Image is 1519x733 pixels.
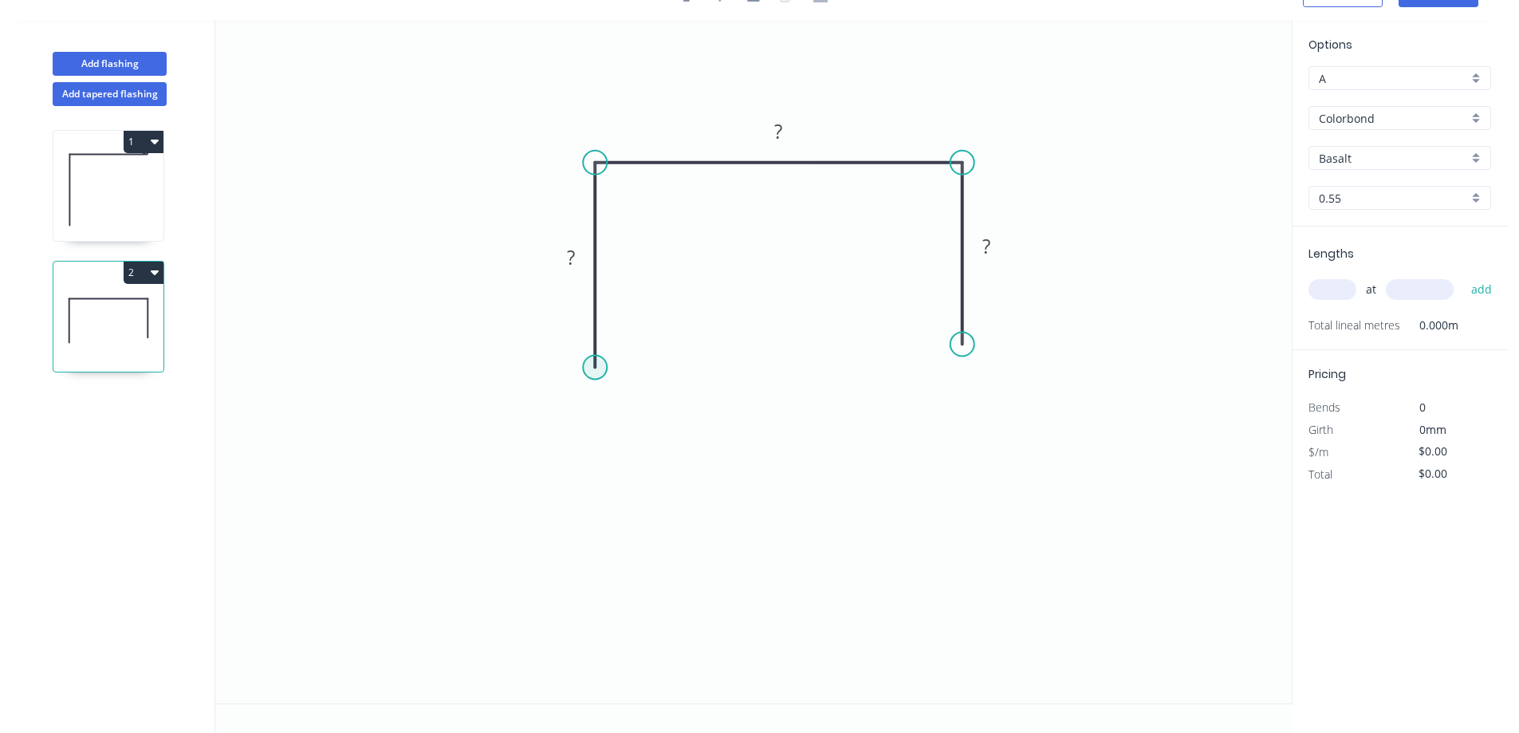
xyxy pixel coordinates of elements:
span: 0 [1419,400,1426,415]
span: Total lineal metres [1308,314,1400,337]
svg: 0 [215,20,1292,703]
tspan: ? [982,233,990,259]
input: Price level [1319,70,1468,87]
span: at [1366,278,1376,301]
span: Lengths [1308,246,1354,262]
span: Girth [1308,422,1333,437]
input: Colour [1319,150,1468,167]
tspan: ? [774,118,782,144]
span: Bends [1308,400,1340,415]
span: Pricing [1308,366,1346,382]
button: Add tapered flashing [53,82,167,106]
input: Thickness [1319,190,1468,207]
span: Total [1308,467,1332,482]
span: $/m [1308,444,1328,459]
span: 0mm [1419,422,1446,437]
input: Material [1319,110,1468,127]
button: 2 [124,262,163,284]
button: add [1463,276,1501,303]
tspan: ? [567,244,575,270]
button: Add flashing [53,52,167,76]
span: 0.000m [1400,314,1458,337]
button: 1 [124,131,163,153]
span: Options [1308,37,1352,53]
